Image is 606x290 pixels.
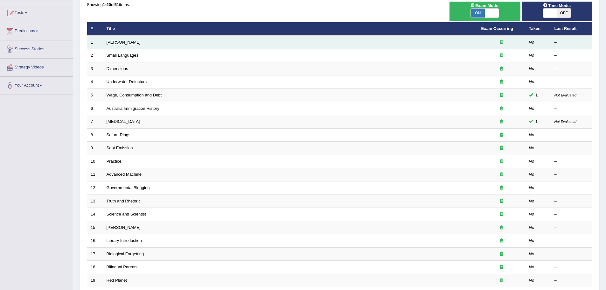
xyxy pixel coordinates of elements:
[481,185,522,191] div: Exam occurring question
[107,53,138,58] a: Small Languages
[468,2,502,9] span: Exam Mode:
[554,172,589,178] div: –
[554,225,589,231] div: –
[557,9,571,18] span: OFF
[554,159,589,165] div: –
[481,264,522,270] div: Exam occurring question
[481,278,522,284] div: Exam occurring question
[0,77,73,93] a: Your Account
[554,132,589,138] div: –
[87,274,103,287] td: 19
[87,261,103,274] td: 18
[533,118,540,125] span: You can still take this question
[107,185,150,190] a: Governmental Blogging
[481,211,522,217] div: Exam occurring question
[551,22,592,36] th: Last Result
[107,265,138,269] a: Bilingual Parents
[529,212,534,216] em: No
[529,106,534,111] em: No
[481,92,522,98] div: Exam occurring question
[529,79,534,84] em: No
[0,59,73,74] a: Strategy Videos
[481,66,522,72] div: Exam occurring question
[107,79,147,84] a: Underwater Detectors
[481,225,522,231] div: Exam occurring question
[554,120,576,124] small: Not Evaluated
[554,251,589,257] div: –
[554,93,576,97] small: Not Evaluated
[87,181,103,195] td: 12
[87,75,103,89] td: 4
[529,278,534,283] em: No
[87,142,103,155] td: 9
[0,40,73,56] a: Success Stories
[87,221,103,234] td: 15
[87,155,103,168] td: 10
[481,26,513,31] a: Exam Occurring
[471,9,485,18] span: ON
[87,36,103,49] td: 1
[554,79,589,85] div: –
[87,49,103,62] td: 2
[87,22,103,36] th: #
[0,22,73,38] a: Predictions
[103,22,478,36] th: Title
[529,238,534,243] em: No
[481,119,522,125] div: Exam occurring question
[87,168,103,181] td: 11
[540,2,574,9] span: Time Mode:
[554,264,589,270] div: –
[87,62,103,75] td: 3
[554,278,589,284] div: –
[554,238,589,244] div: –
[107,212,146,216] a: Science and Scientist
[87,247,103,261] td: 17
[87,208,103,221] td: 14
[481,238,522,244] div: Exam occurring question
[554,145,589,151] div: –
[529,145,534,150] em: No
[481,79,522,85] div: Exam occurring question
[529,251,534,256] em: No
[554,211,589,217] div: –
[87,102,103,115] td: 6
[115,2,119,7] b: 61
[481,172,522,178] div: Exam occurring question
[449,2,520,21] div: Show exams occurring in exams
[87,234,103,248] td: 16
[526,22,551,36] th: Taken
[481,53,522,59] div: Exam occurring question
[529,199,534,203] em: No
[481,159,522,165] div: Exam occurring question
[107,119,140,124] a: [MEDICAL_DATA]
[529,159,534,164] em: No
[529,185,534,190] em: No
[533,92,540,98] span: You can still take this question
[107,145,133,150] a: Soot Emission
[529,265,534,269] em: No
[107,199,141,203] a: Truth and Rhetoric
[107,106,159,111] a: Australia Immigration History
[481,251,522,257] div: Exam occurring question
[107,66,128,71] a: Dimensions
[107,93,162,97] a: Wage, Consumption and Debt
[481,132,522,138] div: Exam occurring question
[87,2,592,8] div: Showing of items.
[87,195,103,208] td: 13
[107,225,141,230] a: [PERSON_NAME]
[87,128,103,142] td: 8
[0,4,73,20] a: Tests
[481,106,522,112] div: Exam occurring question
[554,106,589,112] div: –
[529,66,534,71] em: No
[554,185,589,191] div: –
[107,159,122,164] a: Practice
[529,225,534,230] em: No
[554,198,589,204] div: –
[107,278,127,283] a: Red Planet
[481,198,522,204] div: Exam occurring question
[481,145,522,151] div: Exam occurring question
[529,40,534,45] em: No
[87,89,103,102] td: 5
[107,132,130,137] a: Saturn Rings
